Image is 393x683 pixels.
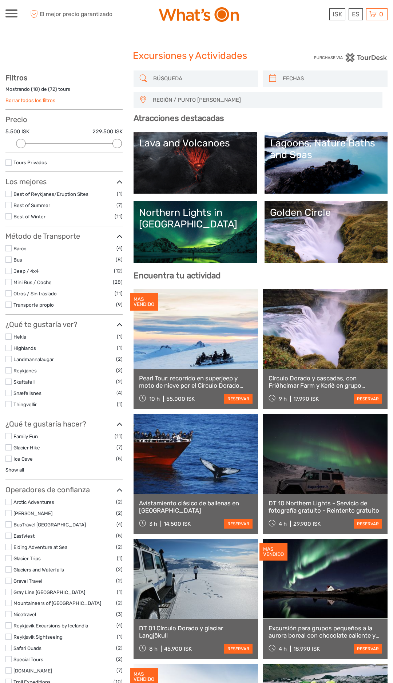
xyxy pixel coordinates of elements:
[117,588,123,596] span: (1)
[164,521,191,527] div: 14.500 ISK
[13,202,50,208] a: Best of Summer
[13,656,43,662] a: Special Tours
[117,190,123,198] span: (1)
[117,633,123,641] span: (1)
[115,212,123,221] span: (11)
[115,289,123,298] span: (11)
[224,519,253,529] a: reservar
[270,137,382,161] div: Lagoons, Nature Baths and Spas
[13,668,52,674] a: [DOMAIN_NAME]
[270,207,382,218] div: Golden Circle
[13,522,86,528] a: BusTravel [GEOGRAPHIC_DATA]
[116,244,123,252] span: (4)
[13,611,36,617] a: Nicetravel
[117,554,123,562] span: (1)
[5,485,123,494] h3: Operadores de confianza
[279,521,287,527] span: 4 h
[13,589,85,595] a: Gray Line [GEOGRAPHIC_DATA]
[13,214,45,219] a: Best of Winter
[5,320,123,329] h3: ¿Qué te gustaría ver?
[13,257,22,263] a: Bus
[5,232,123,241] h3: Método de Transporte
[13,533,35,539] a: EastWest
[149,396,160,402] span: 10 h
[117,400,123,408] span: (1)
[116,543,123,551] span: (2)
[115,432,123,440] span: (11)
[13,433,38,439] a: Family Fun
[280,72,384,85] input: FECHAS
[13,578,42,584] a: Gravel Travel
[13,401,37,407] a: Thingvellir
[116,666,123,675] span: (7)
[5,420,123,428] h3: ¿Qué te gustaría hacer?
[224,394,253,404] a: reservar
[13,645,41,651] a: Safari Quads
[149,646,158,652] span: 8 h
[13,510,52,516] a: [PERSON_NAME]
[116,509,123,517] span: (2)
[116,565,123,574] span: (2)
[5,467,24,473] a: Show all
[13,334,26,340] a: Hekla
[13,555,41,561] a: Glacier Trips
[349,8,363,20] div: ES
[116,389,123,397] span: (4)
[293,521,321,527] div: 29.900 ISK
[13,191,88,197] a: Best of Reykjanes/Eruption Sites
[354,394,382,404] a: reservar
[117,344,123,352] span: (1)
[116,454,123,463] span: (5)
[293,646,320,652] div: 18.990 ISK
[116,610,123,618] span: (3)
[159,7,239,22] img: What's On
[13,246,27,251] a: Barco
[13,356,54,362] a: Landmannalaugar
[293,396,319,402] div: 17.990 ISK
[116,201,123,209] span: (7)
[139,207,251,230] div: Northern Lights in [GEOGRAPHIC_DATA]
[5,73,27,82] strong: Filtros
[116,577,123,585] span: (2)
[116,532,123,540] span: (5)
[113,278,123,286] span: (28)
[130,293,158,311] div: MAS VENDIDO
[13,379,35,385] a: Skaftafell
[139,137,251,188] a: Lava and Volcanoes
[139,500,253,514] a: Avistamiento clásico de ballenas en [GEOGRAPHIC_DATA]
[270,207,382,258] a: Golden Circle
[13,291,57,296] a: Otros / Sin traslado
[116,377,123,386] span: (2)
[5,128,29,136] label: 5.500 ISK
[116,443,123,452] span: (7)
[13,159,47,165] a: Tours Privados
[13,268,39,274] a: Jeep / 4x4
[164,646,192,652] div: 45.900 ISK
[116,300,123,309] span: (9)
[13,279,52,285] a: Mini Bus / Coche
[116,498,123,506] span: (2)
[279,396,287,402] span: 9 h
[166,396,195,402] div: 55.000 ISK
[50,86,55,93] label: 72
[150,94,379,106] span: REGIÓN / PUNTO [PERSON_NAME]
[116,355,123,363] span: (2)
[333,11,342,18] span: ISK
[134,113,224,123] b: Atracciones destacadas
[224,644,253,654] a: reservar
[116,621,123,630] span: (4)
[116,655,123,663] span: (2)
[13,623,88,629] a: Reykjavik Excursions by Icelandia
[116,644,123,652] span: (2)
[269,375,382,389] a: Círculo Dorado y cascadas, con Friðheimar Farm y Kerið en grupo pequeño
[139,137,251,149] div: Lava and Volcanoes
[13,302,54,308] a: Transporte propio
[114,267,123,275] span: (12)
[116,599,123,607] span: (2)
[133,50,260,62] h1: Excursiones y Actividades
[134,271,221,280] b: Encuentra tu actividad
[5,115,123,124] h3: Precio
[5,97,55,103] a: Borrar todos los filtros
[354,644,382,654] a: reservar
[5,177,123,186] h3: Los mejores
